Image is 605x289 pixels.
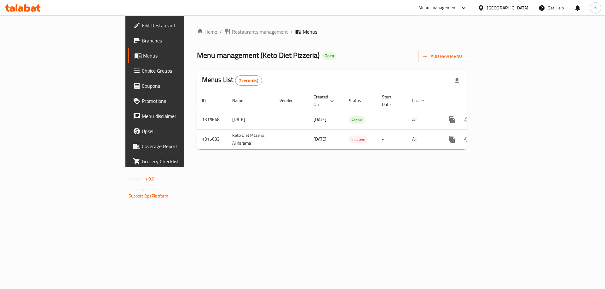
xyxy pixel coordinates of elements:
button: more [445,112,460,127]
td: [DATE] [227,110,274,129]
span: Upsell [142,127,222,135]
button: Change Status [460,132,475,147]
span: Status [349,97,369,104]
span: Created On [314,93,336,108]
div: Open [322,52,337,60]
table: enhanced table [197,91,510,149]
span: Locale [412,97,432,104]
a: Menu disclaimer [128,108,227,124]
span: Choice Groups [142,67,222,75]
a: Grocery Checklist [128,154,227,169]
span: Vendor [279,97,301,104]
button: Change Status [460,112,475,127]
span: Add New Menu [423,53,462,60]
a: Restaurants management [224,28,288,36]
a: Menus [128,48,227,63]
span: Open [322,53,337,58]
span: 1.0.0 [145,175,155,183]
nav: breadcrumb [197,28,467,36]
a: Promotions [128,93,227,108]
a: Branches [128,33,227,48]
div: Active [349,116,365,124]
a: Coupons [128,78,227,93]
span: Get support on: [129,186,158,194]
a: Choice Groups [128,63,227,78]
button: more [445,132,460,147]
span: Grocery Checklist [142,158,222,165]
span: Coupons [142,82,222,90]
td: All [407,129,440,149]
span: [DATE] [314,115,326,124]
span: Start Date [382,93,400,108]
div: Total records count [235,75,262,86]
th: Actions [440,91,510,110]
span: Menus [143,52,222,59]
td: Keto Diet Pizzeria, Al Karama [227,129,274,149]
h2: Menus List [202,75,262,86]
button: Add New Menu [418,51,467,62]
td: - [377,129,407,149]
div: Export file [449,73,464,88]
span: 2 record(s) [235,78,262,84]
span: Active [349,116,365,124]
span: Version: [129,175,144,183]
div: Menu-management [418,4,457,12]
span: Edit Restaurant [142,22,222,29]
a: Support.OpsPlatform [129,192,169,200]
span: Name [232,97,251,104]
td: - [377,110,407,129]
span: Branches [142,37,222,44]
a: Edit Restaurant [128,18,227,33]
span: Menus [303,28,317,36]
a: Coverage Report [128,139,227,154]
span: Coverage Report [142,142,222,150]
td: All [407,110,440,129]
a: Upsell [128,124,227,139]
span: Promotions [142,97,222,105]
div: [GEOGRAPHIC_DATA] [487,4,528,11]
span: [DATE] [314,135,326,143]
span: Inactive [349,136,368,143]
span: Menu disclaimer [142,112,222,120]
span: Menu management ( Keto Diet Pizzeria ) [197,48,320,62]
span: h [594,4,597,11]
li: / [291,28,293,36]
span: ID [202,97,214,104]
span: Restaurants management [232,28,288,36]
